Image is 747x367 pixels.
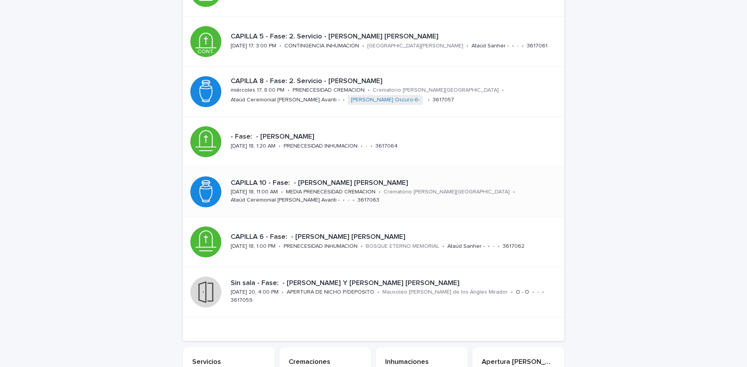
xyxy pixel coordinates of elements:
[288,87,289,94] p: •
[358,197,379,204] p: 3617063
[284,43,359,49] p: CONTINGENCIA INHUMACION
[183,17,564,67] a: CAPILLA 5 - Fase: 2. Servicio - [PERSON_NAME] [PERSON_NAME][DATE] 17, 3:00 PM•CONTINGENCIA INHUMA...
[231,179,555,188] p: CAPILLA 10 - Fase: - [PERSON_NAME] [PERSON_NAME]
[488,243,490,250] p: •
[183,117,564,167] a: - Fase: - [PERSON_NAME][DATE] 18, 1:20 AM•PRENECESIDAD INHUMACION•-•3617064
[183,267,564,317] a: Sin sala - Fase: - [PERSON_NAME] Y [PERSON_NAME] [PERSON_NAME][DATE] 20, 4:00 PM•APERTURA DE NICH...
[384,189,510,195] p: Crematorio [PERSON_NAME][GEOGRAPHIC_DATA]
[343,97,345,103] p: •
[286,189,375,195] p: MEDIA PRENECESIDAD CREMACION
[231,33,555,41] p: CAPILLA 5 - Fase: 2. Servicio - [PERSON_NAME] [PERSON_NAME]
[373,87,499,94] p: Crematorio [PERSON_NAME][GEOGRAPHIC_DATA]
[231,133,481,141] p: - Fase: - [PERSON_NAME]
[542,289,544,296] p: •
[517,43,519,49] p: -
[351,97,420,103] a: [PERSON_NAME] Oscuro-6-
[352,197,354,204] p: •
[343,197,345,204] p: •
[361,143,363,150] p: •
[385,358,458,367] p: Inhumaciones
[366,143,367,150] p: -
[293,87,365,94] p: PRENECESIDAD CREMACION
[511,289,513,296] p: •
[282,289,284,296] p: •
[231,197,340,204] p: Ataúd Ceremonial [PERSON_NAME] Avanti -
[231,289,279,296] p: [DATE] 20, 4:00 PM
[183,217,564,267] a: CAPILLA 6 - Fase: - [PERSON_NAME] [PERSON_NAME][DATE] 18, 1:00 PM•PRENECESIDAD INHUMACION•BOSQUE ...
[279,43,281,49] p: •
[382,289,508,296] p: Mausoleo [PERSON_NAME] de los Ángles Mirador
[447,243,485,250] p: Ataúd Sanher -
[512,43,514,49] p: •
[498,243,500,250] p: •
[442,243,444,250] p: •
[231,43,276,49] p: [DATE] 17, 3:00 PM
[231,87,284,94] p: miércoles 17, 8:00 PM
[493,243,494,250] p: -
[289,358,362,367] p: Cremaciones
[231,97,340,103] p: Ataúd Ceremonial [PERSON_NAME] Avanti -
[281,189,283,195] p: •
[348,197,349,204] p: -
[466,43,468,49] p: •
[192,358,265,367] p: Servicios
[231,297,253,304] p: 3617059
[362,43,364,49] p: •
[368,87,370,94] p: •
[231,279,555,288] p: Sin sala - Fase: - [PERSON_NAME] Y [PERSON_NAME] [PERSON_NAME]
[231,189,278,195] p: [DATE] 18, 11:00 AM
[377,289,379,296] p: •
[279,243,281,250] p: •
[366,243,439,250] p: BOSQUE ETERNO MEMORIAL
[284,143,358,150] p: PRENECESIDAD INHUMACION
[279,143,281,150] p: •
[370,143,372,150] p: •
[472,43,509,49] p: Ataúd Sanher -
[433,97,454,103] p: 3617057
[183,67,564,117] a: CAPILLA 8 - Fase: 2. Servicio - [PERSON_NAME]miércoles 17, 8:00 PM•PRENECESIDAD CREMACION•Cremato...
[361,243,363,250] p: •
[503,243,524,250] p: 3617062
[231,77,555,86] p: CAPILLA 8 - Fase: 2. Servicio - [PERSON_NAME]
[516,289,529,296] p: O - O
[527,43,547,49] p: 3617061
[502,87,504,94] p: •
[428,97,430,103] p: •
[532,289,534,296] p: •
[183,167,564,217] a: CAPILLA 10 - Fase: - [PERSON_NAME] [PERSON_NAME][DATE] 18, 11:00 AM•MEDIA PRENECESIDAD CREMACION•...
[231,243,275,250] p: [DATE] 18, 1:00 PM
[522,43,524,49] p: •
[231,143,275,150] p: [DATE] 18, 1:20 AM
[231,233,555,242] p: CAPILLA 6 - Fase: - [PERSON_NAME] [PERSON_NAME]
[367,43,463,49] p: [GEOGRAPHIC_DATA][PERSON_NAME]
[513,189,515,195] p: •
[284,243,358,250] p: PRENECESIDAD INHUMACION
[375,143,398,150] p: 3617064
[379,189,381,195] p: •
[482,358,555,367] p: Apertura [PERSON_NAME]
[537,289,539,296] p: -
[287,289,374,296] p: APERTURA DE NICHO P/DEPOSITO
